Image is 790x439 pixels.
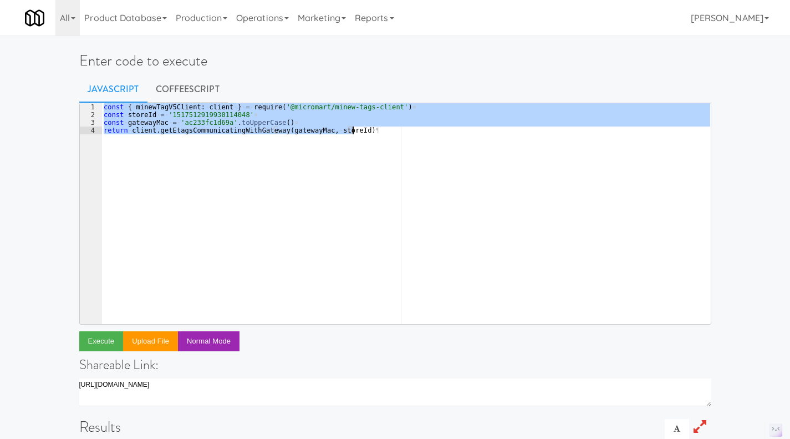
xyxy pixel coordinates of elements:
[79,357,711,372] h4: Shareable Link:
[79,379,711,406] textarea: [URL][DOMAIN_NAME]
[79,75,147,103] a: Javascript
[80,127,102,134] div: 4
[79,53,711,69] h1: Enter code to execute
[25,8,44,28] img: Micromart
[80,103,102,111] div: 1
[79,419,711,435] h1: Results
[79,331,124,351] button: Execute
[147,75,228,103] a: CoffeeScript
[178,331,239,351] button: Normal Mode
[80,111,102,119] div: 2
[80,119,102,127] div: 3
[123,331,178,351] button: Upload file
